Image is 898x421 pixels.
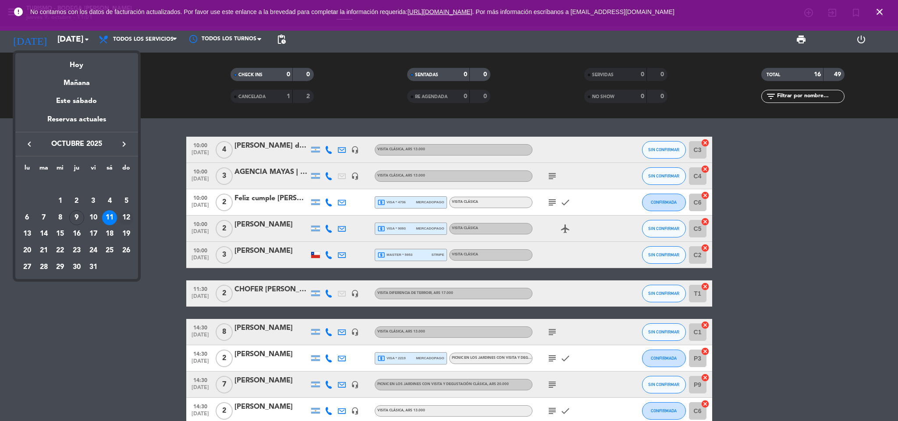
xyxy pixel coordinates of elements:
[53,243,67,258] div: 22
[119,210,134,225] div: 12
[68,242,85,259] td: 23 de octubre de 2025
[19,226,35,243] td: 13 de octubre de 2025
[52,242,68,259] td: 22 de octubre de 2025
[53,227,67,242] div: 15
[35,226,52,243] td: 14 de octubre de 2025
[15,71,138,89] div: Mañana
[69,243,84,258] div: 23
[118,193,135,209] td: 5 de octubre de 2025
[86,210,101,225] div: 10
[36,227,51,242] div: 14
[52,226,68,243] td: 15 de octubre de 2025
[119,227,134,242] div: 19
[15,89,138,113] div: Este sábado
[53,210,67,225] div: 8
[24,139,35,149] i: keyboard_arrow_left
[35,209,52,226] td: 7 de octubre de 2025
[85,209,102,226] td: 10 de octubre de 2025
[20,243,35,258] div: 20
[19,163,35,177] th: lunes
[19,242,35,259] td: 20 de octubre de 2025
[118,209,135,226] td: 12 de octubre de 2025
[102,226,118,243] td: 18 de octubre de 2025
[68,259,85,276] td: 30 de octubre de 2025
[53,260,67,275] div: 29
[102,227,117,242] div: 18
[36,243,51,258] div: 21
[102,194,117,209] div: 4
[69,194,84,209] div: 2
[86,194,101,209] div: 3
[19,209,35,226] td: 6 de octubre de 2025
[86,227,101,242] div: 17
[15,53,138,71] div: Hoy
[118,242,135,259] td: 26 de octubre de 2025
[119,243,134,258] div: 26
[85,226,102,243] td: 17 de octubre de 2025
[68,226,85,243] td: 16 de octubre de 2025
[102,210,117,225] div: 11
[102,243,117,258] div: 25
[102,163,118,177] th: sábado
[19,259,35,276] td: 27 de octubre de 2025
[68,209,85,226] td: 9 de octubre de 2025
[85,259,102,276] td: 31 de octubre de 2025
[69,260,84,275] div: 30
[69,210,84,225] div: 9
[69,227,84,242] div: 16
[85,193,102,209] td: 3 de octubre de 2025
[20,227,35,242] div: 13
[119,139,129,149] i: keyboard_arrow_right
[86,260,101,275] div: 31
[36,260,51,275] div: 28
[68,193,85,209] td: 2 de octubre de 2025
[85,242,102,259] td: 24 de octubre de 2025
[102,242,118,259] td: 25 de octubre de 2025
[52,163,68,177] th: miércoles
[119,194,134,209] div: 5
[20,260,35,275] div: 27
[85,163,102,177] th: viernes
[116,138,132,150] button: keyboard_arrow_right
[19,177,135,193] td: OCT.
[36,210,51,225] div: 7
[68,163,85,177] th: jueves
[37,138,116,150] span: octubre 2025
[35,259,52,276] td: 28 de octubre de 2025
[35,163,52,177] th: martes
[15,114,138,132] div: Reservas actuales
[20,210,35,225] div: 6
[53,194,67,209] div: 1
[21,138,37,150] button: keyboard_arrow_left
[118,163,135,177] th: domingo
[35,242,52,259] td: 21 de octubre de 2025
[52,259,68,276] td: 29 de octubre de 2025
[102,209,118,226] td: 11 de octubre de 2025
[86,243,101,258] div: 24
[52,193,68,209] td: 1 de octubre de 2025
[118,226,135,243] td: 19 de octubre de 2025
[102,193,118,209] td: 4 de octubre de 2025
[52,209,68,226] td: 8 de octubre de 2025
